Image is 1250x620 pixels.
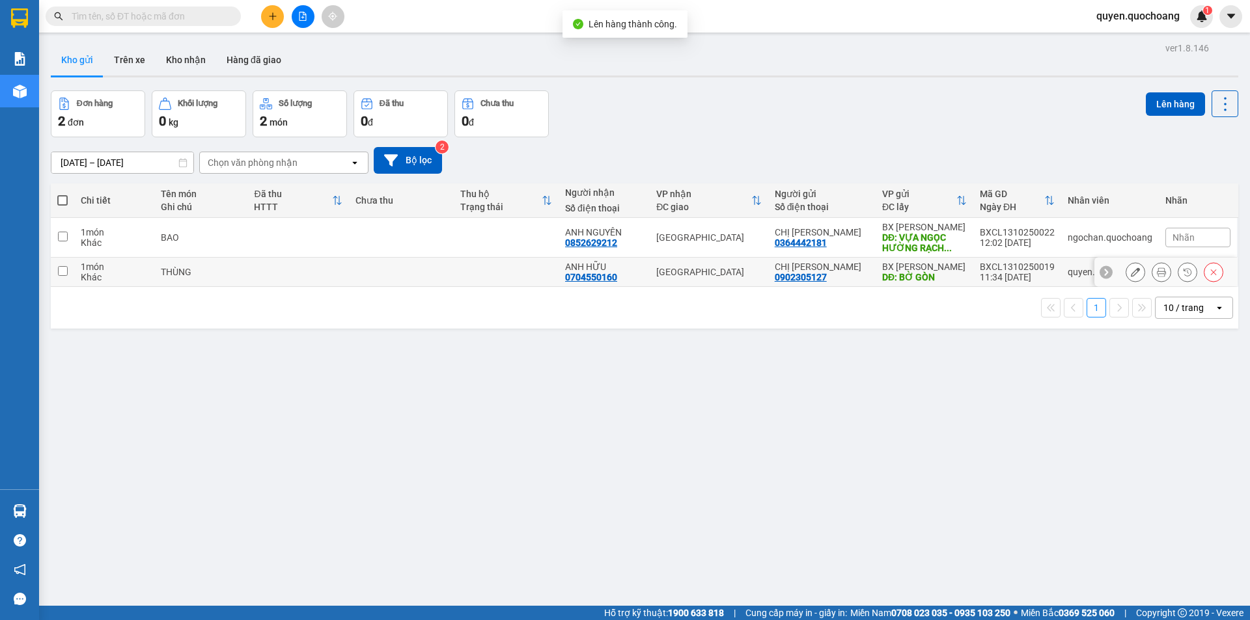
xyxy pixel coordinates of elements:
[81,195,148,206] div: Chi tiết
[51,44,104,75] button: Kho gửi
[1068,232,1152,243] div: ngochan.quochoang
[480,99,514,108] div: Chưa thu
[604,606,724,620] span: Hỗ trợ kỹ thuật:
[159,113,166,129] span: 0
[775,237,827,248] div: 0364442181
[573,19,583,29] span: check-circle
[104,44,156,75] button: Trên xe
[980,272,1055,282] div: 11:34 [DATE]
[1165,41,1209,55] div: ver 1.8.146
[775,189,869,199] div: Người gửi
[13,85,27,98] img: warehouse-icon
[374,147,442,174] button: Bộ lọc
[944,243,952,253] span: ...
[980,189,1044,199] div: Mã GD
[380,99,404,108] div: Đã thu
[775,202,869,212] div: Số điện thoại
[436,141,449,154] sup: 2
[1087,298,1106,317] button: 1
[328,12,337,21] span: aim
[882,222,967,232] div: BX [PERSON_NAME]
[1178,608,1187,617] span: copyright
[354,90,448,137] button: Đã thu0đ
[1068,267,1152,277] div: quyen.quochoang
[668,608,724,618] strong: 1900 633 818
[589,19,677,29] span: Lên hàng thành công.
[1126,262,1145,282] div: Sửa đơn hàng
[882,232,967,253] div: DĐ: VỰA NGỌC HƯỜNG RẠCH GIỒNG
[1205,6,1210,15] span: 1
[1059,608,1115,618] strong: 0369 525 060
[247,183,348,218] th: Toggle SortBy
[58,113,65,129] span: 2
[650,183,768,218] th: Toggle SortBy
[254,189,331,199] div: Đã thu
[1163,301,1204,314] div: 10 / trang
[270,117,288,128] span: món
[1068,195,1152,206] div: Nhân viên
[81,227,148,237] div: 1 món
[1086,8,1190,24] span: quyen.quochoang
[81,262,148,272] div: 1 món
[454,183,559,218] th: Toggle SortBy
[1021,606,1115,620] span: Miền Bắc
[216,44,292,75] button: Hàng đã giao
[565,272,617,282] div: 0704550160
[460,189,542,199] div: Thu hộ
[980,237,1055,248] div: 12:02 [DATE]
[565,203,643,213] div: Số điện thoại
[81,237,148,248] div: Khác
[775,262,869,272] div: CHỊ GIANG
[161,267,242,277] div: THÙNG
[11,8,28,28] img: logo-vxr
[1173,232,1195,243] span: Nhãn
[361,113,368,129] span: 0
[355,195,447,206] div: Chưa thu
[565,237,617,248] div: 0852629212
[734,606,736,620] span: |
[565,187,643,198] div: Người nhận
[208,156,298,169] div: Chọn văn phòng nhận
[876,183,973,218] th: Toggle SortBy
[891,608,1010,618] strong: 0708 023 035 - 0935 103 250
[350,157,360,168] svg: open
[156,44,216,75] button: Kho nhận
[460,202,542,212] div: Trạng thái
[882,272,967,282] div: DĐ: BỜ GÒN
[51,90,145,137] button: Đơn hàng2đơn
[1124,606,1126,620] span: |
[973,183,1061,218] th: Toggle SortBy
[169,117,178,128] span: kg
[13,52,27,66] img: solution-icon
[54,12,63,21] span: search
[850,606,1010,620] span: Miền Nam
[1225,10,1237,22] span: caret-down
[462,113,469,129] span: 0
[565,262,643,272] div: ANH HỮU
[13,504,27,518] img: warehouse-icon
[81,272,148,282] div: Khác
[469,117,474,128] span: đ
[656,267,762,277] div: [GEOGRAPHIC_DATA]
[161,202,242,212] div: Ghi chú
[980,202,1044,212] div: Ngày ĐH
[980,227,1055,237] div: BXCL1310250022
[656,232,762,243] div: [GEOGRAPHIC_DATA]
[1014,610,1018,615] span: ⚪️
[253,90,347,137] button: Số lượng2món
[72,9,225,23] input: Tìm tên, số ĐT hoặc mã đơn
[152,90,246,137] button: Khối lượng0kg
[68,117,84,128] span: đơn
[745,606,847,620] span: Cung cấp máy in - giấy in:
[178,99,217,108] div: Khối lượng
[882,262,967,272] div: BX [PERSON_NAME]
[161,189,242,199] div: Tên món
[368,117,373,128] span: đ
[14,534,26,546] span: question-circle
[14,563,26,576] span: notification
[775,272,827,282] div: 0902305127
[292,5,314,28] button: file-add
[454,90,549,137] button: Chưa thu0đ
[1165,195,1230,206] div: Nhãn
[656,189,751,199] div: VP nhận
